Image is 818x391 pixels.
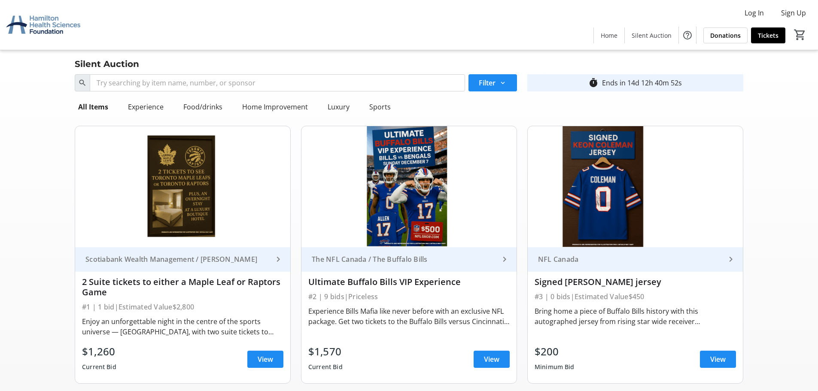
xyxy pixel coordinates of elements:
[82,316,283,337] div: Enjoy an unforgettable night in the centre of the sports universe — [GEOGRAPHIC_DATA], with two s...
[247,351,283,368] a: View
[632,31,672,40] span: Silent Auction
[726,254,736,264] mat-icon: keyboard_arrow_right
[301,126,517,247] img: Ultimate Buffalo Bills VIP Experience
[710,354,726,364] span: View
[528,126,743,247] img: Signed Keon Coleman jersey
[679,27,696,44] button: Help
[535,359,575,375] div: Minimum Bid
[758,31,778,40] span: Tickets
[125,98,167,115] div: Experience
[239,98,311,115] div: Home Improvement
[273,254,283,264] mat-icon: keyboard_arrow_right
[602,78,682,88] div: Ends in 14d 12h 40m 52s
[324,98,353,115] div: Luxury
[774,6,813,20] button: Sign Up
[82,344,116,359] div: $1,260
[535,277,736,287] div: Signed [PERSON_NAME] jersey
[308,306,510,327] div: Experience Bills Mafia like never before with an exclusive NFL package. Get two tickets to the Bu...
[738,6,771,20] button: Log In
[258,354,273,364] span: View
[308,277,510,287] div: Ultimate Buffalo Bills VIP Experience
[535,306,736,327] div: Bring home a piece of Buffalo Bills history with this autographed jersey from rising star wide re...
[474,351,510,368] a: View
[308,255,499,264] div: The NFL Canada / The Buffalo Bills
[5,3,82,46] img: Hamilton Health Sciences Foundation's Logo
[82,277,283,297] div: 2 Suite tickets to either a Maple Leaf or Raptors Game
[75,247,290,272] a: Scotiabank Wealth Management / [PERSON_NAME]
[594,27,624,43] a: Home
[308,291,510,303] div: #2 | 9 bids | Priceless
[366,98,394,115] div: Sports
[528,247,743,272] a: NFL Canada
[301,247,517,272] a: The NFL Canada / The Buffalo Bills
[535,291,736,303] div: #3 | 0 bids | Estimated Value $450
[535,344,575,359] div: $200
[781,8,806,18] span: Sign Up
[792,27,808,42] button: Cart
[90,74,465,91] input: Try searching by item name, number, or sponsor
[703,27,748,43] a: Donations
[75,98,112,115] div: All Items
[484,354,499,364] span: View
[499,254,510,264] mat-icon: keyboard_arrow_right
[82,359,116,375] div: Current Bid
[82,255,273,264] div: Scotiabank Wealth Management / [PERSON_NAME]
[308,359,343,375] div: Current Bid
[751,27,785,43] a: Tickets
[180,98,226,115] div: Food/drinks
[479,78,496,88] span: Filter
[535,255,726,264] div: NFL Canada
[82,301,283,313] div: #1 | 1 bid | Estimated Value $2,800
[468,74,517,91] button: Filter
[588,78,599,88] mat-icon: timer_outline
[625,27,678,43] a: Silent Auction
[700,351,736,368] a: View
[75,126,290,247] img: 2 Suite tickets to either a Maple Leaf or Raptors Game
[70,57,144,71] div: Silent Auction
[308,344,343,359] div: $1,570
[601,31,617,40] span: Home
[745,8,764,18] span: Log In
[710,31,741,40] span: Donations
